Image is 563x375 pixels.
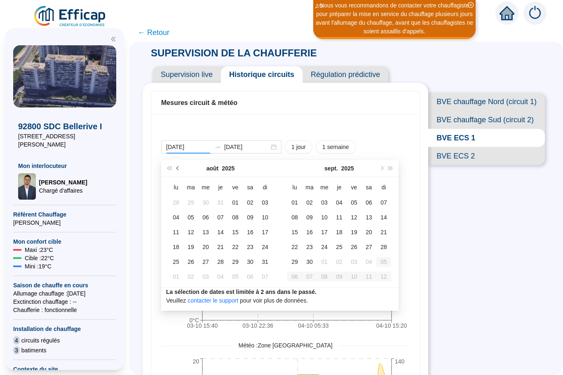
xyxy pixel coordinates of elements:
[169,225,183,240] td: 2025-08-11
[18,162,111,170] span: Mon interlocuteur
[347,269,361,284] td: 2025-10-10
[361,225,376,240] td: 2025-09-20
[243,269,258,284] td: 2025-09-06
[174,160,183,177] button: Mois précédent (PageUp)
[364,227,374,237] div: 20
[317,254,332,269] td: 2025-10-01
[228,210,243,225] td: 2025-08-08
[198,269,213,284] td: 2025-09-03
[18,121,111,132] span: 92800 SDC Bellerive I
[183,195,198,210] td: 2025-07-29
[317,195,332,210] td: 2025-09-03
[287,180,302,195] th: lu
[183,210,198,225] td: 2025-08-05
[201,198,211,207] div: 30
[314,1,474,36] div: Nous vous recommandons de contacter votre chauffagiste pour préparer la mise en service du chauff...
[230,212,240,222] div: 08
[317,225,332,240] td: 2025-09-17
[230,198,240,207] div: 01
[230,227,240,237] div: 15
[13,210,116,219] span: Référent Chauffage
[18,132,111,149] span: [STREET_ADDRESS][PERSON_NAME]
[334,272,344,282] div: 09
[169,269,183,284] td: 2025-09-01
[13,238,116,246] span: Mon confort cible
[319,242,329,252] div: 24
[364,242,374,252] div: 27
[228,225,243,240] td: 2025-08-15
[245,212,255,222] div: 09
[13,336,20,345] span: 4
[395,358,405,365] tspan: 140
[376,180,391,195] th: di
[428,111,545,129] span: BVE chauffage Sud (circuit 2)
[347,195,361,210] td: 2025-09-05
[161,98,410,108] div: Mesures circuit & météo
[324,160,338,177] button: Choisissez un mois
[319,198,329,207] div: 03
[332,225,347,240] td: 2025-09-18
[171,227,181,237] div: 11
[379,227,389,237] div: 21
[216,257,225,267] div: 28
[232,341,338,350] span: Météo : Zone [GEOGRAPHIC_DATA]
[21,336,60,345] span: circuits régulés
[260,212,270,222] div: 10
[349,227,359,237] div: 19
[171,272,181,282] div: 01
[214,144,221,150] span: swap-right
[213,210,228,225] td: 2025-08-07
[13,298,116,306] span: Exctinction chauffage : --
[260,227,270,237] div: 17
[213,195,228,210] td: 2025-07-31
[201,272,211,282] div: 03
[213,180,228,195] th: je
[379,272,389,282] div: 12
[13,346,20,354] span: 3
[201,242,211,252] div: 20
[198,240,213,254] td: 2025-08-20
[290,198,300,207] div: 01
[376,240,391,254] td: 2025-09-28
[216,212,225,222] div: 07
[190,317,199,324] tspan: 0°C
[361,269,376,284] td: 2025-10-11
[192,358,199,365] tspan: 20
[13,281,116,289] span: Saison de chauffe en cours
[347,180,361,195] th: ve
[290,272,300,282] div: 06
[376,269,391,284] td: 2025-10-12
[243,240,258,254] td: 2025-08-23
[258,210,272,225] td: 2025-08-10
[361,240,376,254] td: 2025-09-27
[33,5,108,28] img: efficap energie logo
[285,140,312,154] button: 1 jour
[216,272,225,282] div: 04
[260,198,270,207] div: 03
[302,254,317,269] td: 2025-09-30
[361,195,376,210] td: 2025-09-06
[171,257,181,267] div: 25
[334,227,344,237] div: 18
[317,269,332,284] td: 2025-10-08
[317,210,332,225] td: 2025-09-10
[13,306,116,314] span: Chaufferie : fonctionnelle
[187,322,218,329] tspan: 03-10 15:40
[198,210,213,225] td: 2025-08-06
[245,257,255,267] div: 30
[317,240,332,254] td: 2025-09-24
[287,210,302,225] td: 2025-09-08
[379,198,389,207] div: 07
[500,6,514,21] span: home
[183,180,198,195] th: ma
[302,195,317,210] td: 2025-09-02
[319,272,329,282] div: 08
[186,272,196,282] div: 02
[302,225,317,240] td: 2025-09-16
[364,198,374,207] div: 06
[290,227,300,237] div: 15
[349,257,359,267] div: 03
[169,195,183,210] td: 2025-07-28
[377,160,386,177] button: Mois suivant (PageDown)
[302,269,317,284] td: 2025-10-07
